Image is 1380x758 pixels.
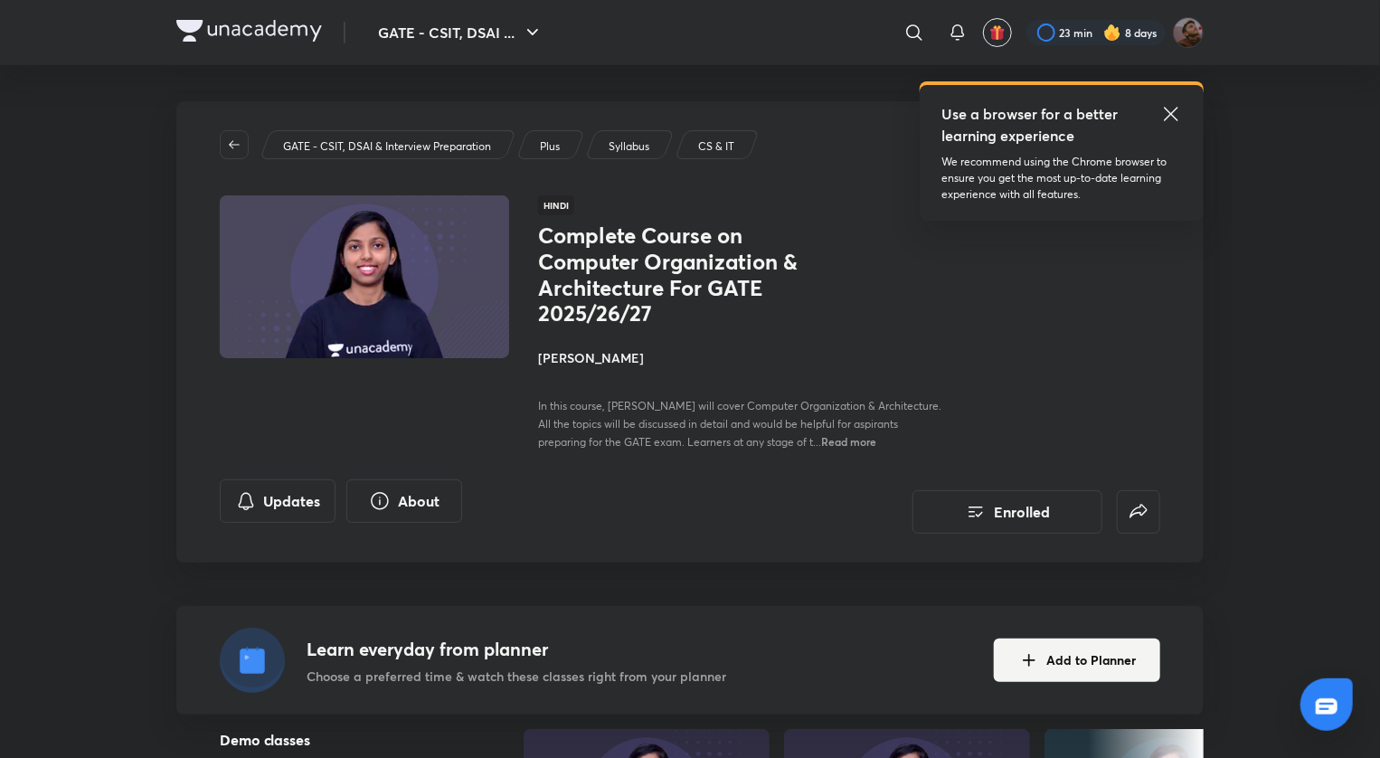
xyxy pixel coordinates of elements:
[1173,17,1204,48] img: Suryansh Singh
[989,24,1006,41] img: avatar
[307,636,726,663] h4: Learn everyday from planner
[912,490,1102,534] button: Enrolled
[1103,24,1121,42] img: streak
[538,399,941,449] span: In this course, [PERSON_NAME] will cover Computer Organization & Architecture. All the topics wil...
[176,20,322,42] img: Company Logo
[220,729,466,751] h5: Demo classes
[538,223,834,327] h1: Complete Course on Computer Organization & Architecture For GATE 2025/26/27
[307,667,726,686] p: Choose a preferred time & watch these classes right from your planner
[1117,490,1160,534] button: false
[280,138,495,155] a: GATE - CSIT, DSAI & Interview Preparation
[538,195,574,215] span: Hindi
[941,103,1121,147] h5: Use a browser for a better learning experience
[941,154,1182,203] p: We recommend using the Chrome browser to ensure you get the most up-to-date learning experience w...
[538,348,943,367] h4: [PERSON_NAME]
[367,14,554,51] button: GATE - CSIT, DSAI ...
[176,20,322,46] a: Company Logo
[220,479,336,523] button: Updates
[821,434,876,449] span: Read more
[983,18,1012,47] button: avatar
[698,138,734,155] p: CS & IT
[695,138,738,155] a: CS & IT
[283,138,491,155] p: GATE - CSIT, DSAI & Interview Preparation
[540,138,560,155] p: Plus
[994,639,1160,682] button: Add to Planner
[217,194,512,360] img: Thumbnail
[346,479,462,523] button: About
[606,138,653,155] a: Syllabus
[609,138,649,155] p: Syllabus
[537,138,563,155] a: Plus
